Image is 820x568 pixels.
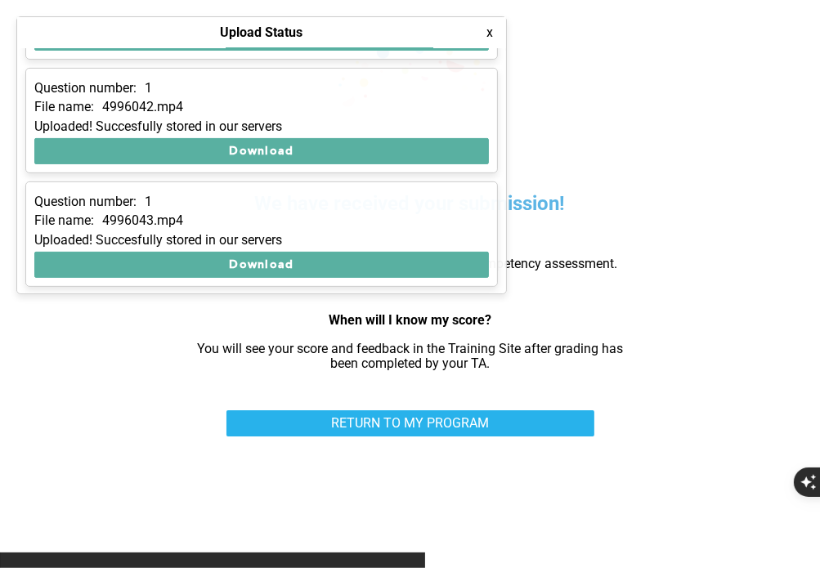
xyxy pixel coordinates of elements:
[145,81,152,96] p: 1
[34,213,94,228] p: File name:
[34,119,489,134] div: Uploaded! Succesfully stored in our servers
[102,100,183,114] p: 4996042.mp4
[186,342,635,372] p: You will see your score and feedback in the Training Site after grading has been completed by you...
[16,16,160,42] button: Show Uploads
[482,25,498,41] button: x
[34,100,94,114] p: File name:
[34,233,489,248] div: Uploaded! Succesfully stored in our servers
[34,252,489,278] button: Download
[221,25,303,40] h4: Upload Status
[34,138,489,164] button: Download
[34,195,137,209] p: Question number:
[102,213,183,228] p: 4996043.mp4
[34,81,137,96] p: Question number:
[329,312,491,328] strong: When will I know my score?
[145,195,152,209] p: 1
[226,410,594,436] a: RETURN TO MY PROGRAM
